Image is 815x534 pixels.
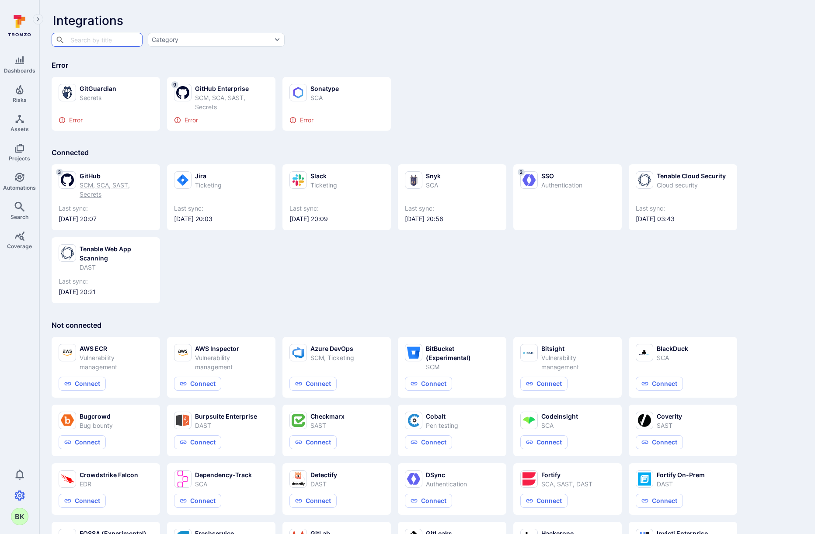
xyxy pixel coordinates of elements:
span: [DATE] 20:07 [59,215,153,223]
div: SCM, SCA, SAST, Secrets [80,180,153,199]
div: Tenable Cloud Security [657,171,726,180]
div: SCA [541,421,578,430]
div: Codeinsight [541,412,578,421]
div: GitHub Enterprise [195,84,268,93]
div: Coverity [657,412,682,421]
div: Vulnerability management [80,353,153,371]
span: Automations [3,184,36,191]
span: Connected [52,148,89,157]
span: Last sync: [174,204,268,213]
button: Connect [405,377,452,391]
a: 3GitHubSCM, SCA, SAST, SecretsLast sync:[DATE] 20:07 [59,171,153,223]
div: Pen testing [426,421,458,430]
div: Fortify [541,470,592,479]
span: Coverage [7,243,32,250]
div: Error [289,117,384,124]
div: Category [152,35,178,44]
button: Connect [636,494,683,508]
a: Tenable Web App ScanningDASTLast sync:[DATE] 20:21 [59,244,153,296]
button: Connect [520,377,568,391]
div: GitGuardian [80,84,116,93]
div: EDR [80,479,138,489]
span: Last sync: [289,204,384,213]
div: SCA [195,479,252,489]
div: SCA [310,93,339,102]
button: Connect [174,494,221,508]
div: Blake Kizer [11,508,28,525]
div: Ticketing [310,180,337,190]
button: Connect [520,435,568,449]
div: Azure DevOps [310,344,354,353]
div: Error [174,117,268,124]
div: AWS ECR [80,344,153,353]
span: Last sync: [59,204,153,213]
button: Connect [289,494,337,508]
span: Risks [13,97,27,103]
div: SCM, Ticketing [310,353,354,362]
div: SAST [310,421,345,430]
div: BlackDuck [657,344,688,353]
div: SSO [541,171,582,180]
span: 9 [171,81,178,88]
div: DAST [195,421,257,430]
div: Ticketing [195,180,222,190]
div: Snyk [426,171,441,180]
div: DAST [657,479,705,489]
span: 3 [56,169,63,176]
div: SCA, SAST, DAST [541,479,592,489]
span: 2 [518,169,525,176]
div: BitBucket (Experimental) [426,344,499,362]
button: Connect [174,435,221,449]
div: Authentication [426,479,467,489]
button: Connect [636,377,683,391]
a: SonatypeSCAError [289,84,384,124]
button: Connect [520,494,568,508]
span: [DATE] 20:21 [59,288,153,296]
button: Connect [405,435,452,449]
div: Dependency-Track [195,470,252,479]
button: Connect [289,377,337,391]
div: SCM, SCA, SAST, Secrets [195,93,268,111]
div: DAST [80,263,153,272]
span: Last sync: [59,277,153,286]
div: Secrets [80,93,116,102]
a: SlackTicketingLast sync:[DATE] 20:09 [289,171,384,223]
span: Error [52,61,68,69]
button: Connect [636,435,683,449]
a: SnykSCALast sync:[DATE] 20:56 [405,171,499,223]
a: Tenable Cloud SecurityCloud securityLast sync:[DATE] 03:43 [636,171,730,223]
button: Connect [405,494,452,508]
div: Tenable Web App Scanning [80,244,153,263]
span: Dashboards [4,67,35,74]
div: Checkmarx [310,412,345,421]
span: Not connected [52,321,101,329]
button: Connect [59,435,106,449]
div: Vulnerability management [541,353,615,371]
span: Last sync: [636,204,730,213]
span: [DATE] 20:09 [289,215,384,223]
div: Vulnerability management [195,353,268,371]
div: Bug bounty [80,421,113,430]
div: SCM [426,362,499,371]
div: Crowdstrike Falcon [80,470,138,479]
a: JiraTicketingLast sync:[DATE] 20:03 [174,171,268,223]
div: DSync [426,470,467,479]
div: GitHub [80,171,153,180]
div: Sonatype [310,84,339,93]
span: Last sync: [405,204,499,213]
button: Connect [174,377,221,391]
div: SCA [426,180,441,190]
div: Jira [195,171,222,180]
span: Assets [10,126,29,132]
span: [DATE] 03:43 [636,215,730,223]
button: Category [148,33,285,47]
button: Connect [59,377,106,391]
div: Slack [310,171,337,180]
button: Expand navigation menu [33,14,43,24]
div: Cloud security [657,180,726,190]
span: [DATE] 20:56 [405,215,499,223]
span: [DATE] 20:03 [174,215,268,223]
div: Bugcrowd [80,412,113,421]
div: DAST [310,479,337,489]
button: BK [11,508,28,525]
